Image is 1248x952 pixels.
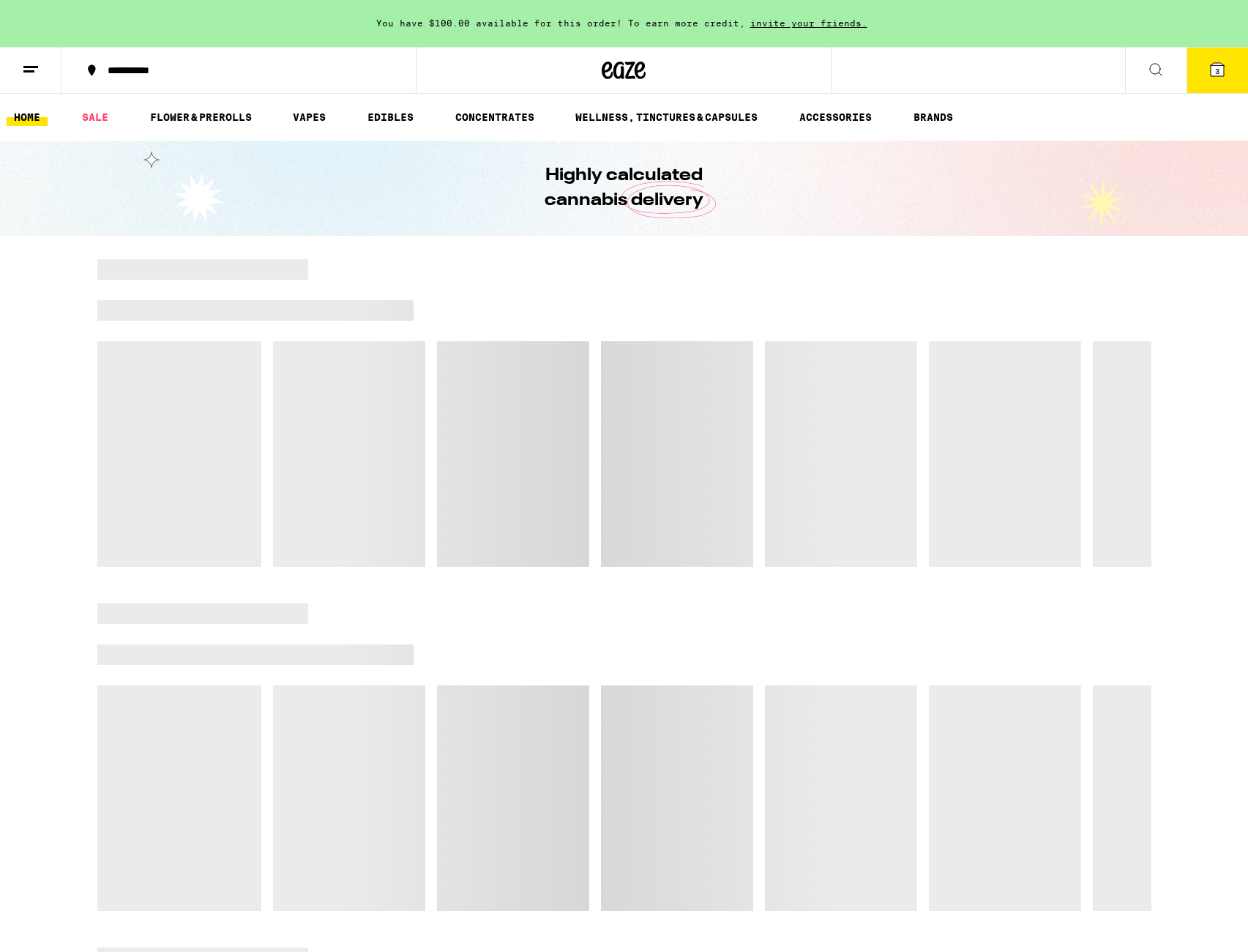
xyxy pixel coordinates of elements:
span: 3 [1215,67,1219,75]
a: BRANDS [906,108,960,126]
a: FLOWER & PREROLLS [143,108,259,126]
a: ACCESSORIES [792,108,879,126]
button: 3 [1187,48,1248,93]
span: You have $100.00 available for this order! To earn more credit, [376,18,745,28]
a: CONCENTRATES [448,108,542,126]
a: EDIBLES [360,108,421,126]
a: HOME [7,108,48,126]
h1: Highly calculated cannabis delivery [504,163,745,213]
a: VAPES [285,108,333,126]
span: invite your friends. [745,18,873,28]
a: SALE [75,108,116,126]
a: WELLNESS, TINCTURES & CAPSULES [568,108,765,126]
